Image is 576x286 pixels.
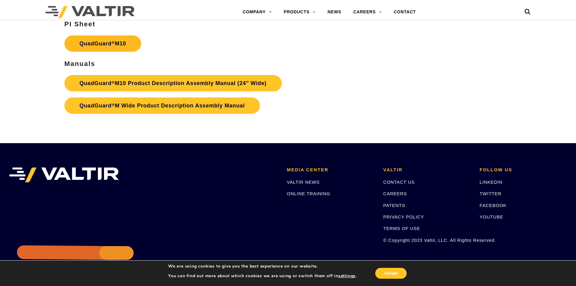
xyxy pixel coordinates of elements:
sup: ® [112,103,115,107]
h2: FOLLOW US [480,167,567,173]
sup: ® [112,80,115,85]
a: ONLINE TRAINING [287,191,330,196]
a: YOUTUBE [480,214,503,219]
a: QuadGuard®M Wide Product Description Assembly Manual [64,97,260,114]
sup: ® [112,40,115,45]
h2: VALTIR [383,167,471,173]
p: We are using cookies to give you the best experience on our website. [168,264,357,269]
a: TERMS OF USE [383,226,420,231]
a: PATENTS [383,203,405,208]
a: COMPANY [237,6,278,18]
p: You can find out more about which cookies we are using or switch them off in . [168,273,357,279]
a: CONTACT US [383,179,415,185]
img: VALTIR [9,167,119,182]
a: NEWS [321,6,347,18]
a: CAREERS [383,191,407,196]
a: QuadGuard®M10 [64,35,141,52]
strong: Manuals [64,60,95,67]
button: Accept [375,268,407,279]
a: PRIVACY POLICY [383,214,424,219]
a: VALTIR NEWS [287,179,320,185]
a: CAREERS [347,6,388,18]
a: TWITTER [480,191,501,196]
p: © Copyright 2023 Valtir, LLC. All Rights Reserved. [383,237,471,244]
h2: MEDIA CENTER [287,167,374,173]
a: PRODUCTS [278,6,322,18]
img: Valtir [45,6,135,18]
a: LINKEDIN [480,179,503,185]
a: FACEBOOK [480,203,506,208]
a: CONTACT [388,6,422,18]
strong: PI Sheet [64,20,96,28]
button: settings [338,273,356,279]
a: QuadGuard®M10 Product Description Assembly Manual (24″ Wide) [64,75,282,91]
